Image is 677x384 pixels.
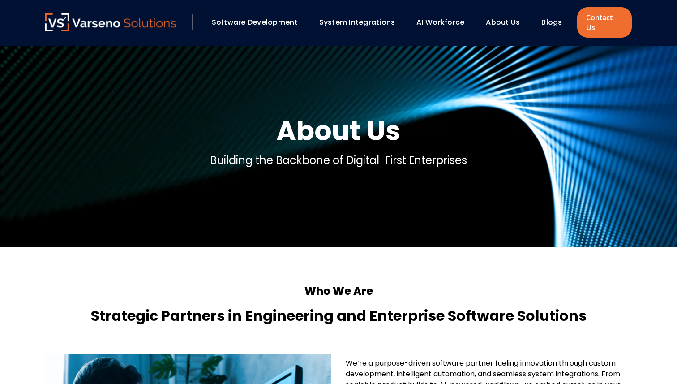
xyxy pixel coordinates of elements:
[45,13,176,31] img: Varseno Solutions – Product Engineering & IT Services
[45,283,632,299] h5: Who We Are
[210,152,467,168] p: Building the Backbone of Digital-First Enterprises
[416,17,464,27] a: AI Workforce
[207,15,310,30] div: Software Development
[315,15,408,30] div: System Integrations
[577,7,632,38] a: Contact Us
[412,15,477,30] div: AI Workforce
[537,15,574,30] div: Blogs
[481,15,532,30] div: About Us
[212,17,298,27] a: Software Development
[486,17,520,27] a: About Us
[276,113,401,149] h1: About Us
[541,17,562,27] a: Blogs
[319,17,395,27] a: System Integrations
[45,305,632,327] h4: Strategic Partners in Engineering and Enterprise Software Solutions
